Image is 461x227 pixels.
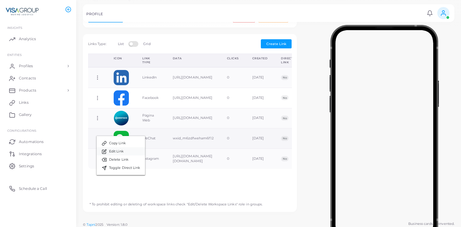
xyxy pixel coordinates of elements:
td: [URL][DOMAIN_NAME] [166,108,220,128]
td: Facebook [136,88,166,108]
span: Links Type: [88,42,106,46]
a: Settings [5,160,72,172]
a: Automations [5,135,72,148]
td: 0 [220,88,246,108]
td: [URL][DOMAIN_NAME][DOMAIN_NAME] [166,149,220,169]
td: Instagram [136,149,166,169]
td: [DATE] [246,128,275,149]
span: Links [19,100,29,105]
span: ENTITIES [7,53,22,57]
td: 0 [220,108,246,128]
span: Gallery [19,112,32,117]
span: No [281,75,289,80]
td: LinkedIn [136,67,166,88]
td: WeChat [136,128,166,149]
a: Contacts [5,72,72,84]
a: Gallery [5,109,72,121]
span: Toggle Direct Link [109,166,140,170]
span: Copy Link [109,141,126,146]
a: Links [5,96,72,109]
img: facebook.png [114,90,129,106]
button: Create Link [261,39,292,48]
span: No [281,136,289,141]
span: Integrations [19,151,42,157]
span: Version: 1.8.0 [107,222,128,227]
span: Products [19,88,36,93]
a: Products [5,84,72,96]
span: Schedule a Call [19,186,47,191]
td: [DATE] [246,88,275,108]
span: Configurations [7,129,36,132]
span: Create Link [266,42,286,46]
p: * To prohibit editing or deleting of workspace links check "Edit/Delete Workspace Links" role in ... [85,197,263,207]
span: INSIGHTS [7,26,22,30]
a: Profiles [5,60,72,72]
td: [URL][DOMAIN_NAME] [166,67,220,88]
img: linkedin.png [114,70,129,85]
td: 0 [220,149,246,169]
span: Settings [19,163,34,169]
span: Profiles [19,63,33,69]
span: Automations [19,139,44,145]
a: Tapni [87,222,96,227]
a: Integrations [5,148,72,160]
span: Delete Link [109,157,129,162]
label: Grid [143,42,150,47]
img: logo [5,6,39,17]
div: Link Type [142,56,159,65]
img: wechat.png [114,131,129,146]
span: Contacts [19,75,36,81]
div: Clicks [227,56,239,61]
span: Analytics [19,36,36,42]
div: Data [173,56,214,61]
td: Página Web [136,108,166,128]
label: List [118,42,123,47]
td: 0 [220,128,246,149]
div: Icon [114,56,129,61]
td: [DATE] [246,67,275,88]
div: Created [252,56,268,61]
td: 0 [220,67,246,88]
span: No [281,156,289,161]
td: [URL][DOMAIN_NAME] [166,88,220,108]
td: [DATE] [246,149,275,169]
span: No [281,95,289,100]
td: wxid_m6zdfweham6f12 [166,128,220,149]
img: 3803675c-bf3e-4f4b-a26a-7a63d30861b4-1755621335905.png [114,110,129,126]
h5: PROFILE [86,12,103,16]
a: Analytics [5,33,72,45]
div: Direct Link [281,56,293,65]
span: Edit Link [109,149,124,154]
th: Action [88,54,107,67]
span: No [281,116,289,120]
td: [DATE] [246,108,275,128]
a: Schedule a Call [5,182,72,194]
